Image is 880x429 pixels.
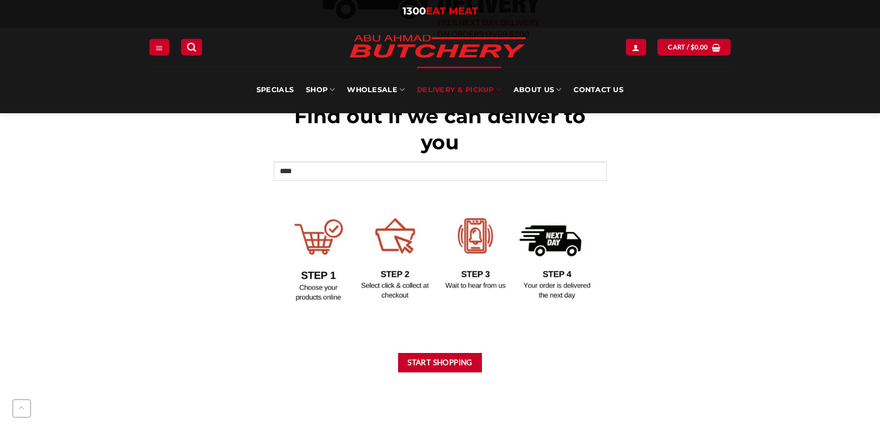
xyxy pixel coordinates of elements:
a: 1300EAT MEAT [403,5,478,17]
button: Go to top [12,399,31,418]
img: Delivery Options [274,205,607,307]
a: Specials [257,67,294,113]
a: View cart [657,39,731,55]
span: Find out if we can deliver to you [294,104,586,154]
a: SHOP [306,67,335,113]
span: 1300 [403,5,426,17]
bdi: 0.00 [691,43,708,51]
a: Wholesale [347,67,405,113]
button: Start Shopping [398,353,482,372]
a: Menu [149,39,169,55]
a: Delivery & Pickup [417,67,501,113]
a: Search [181,39,202,55]
a: Login [626,39,646,55]
span: Cart / [668,42,708,52]
a: Contact Us [574,67,623,113]
span: $ [691,42,695,52]
a: About Us [514,67,561,113]
img: Abu Ahmad Butchery [340,28,535,67]
span: EAT MEAT [426,5,478,17]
